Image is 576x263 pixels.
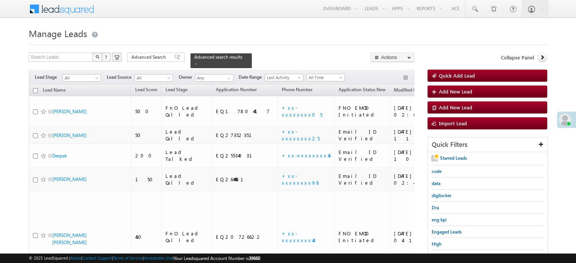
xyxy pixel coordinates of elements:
[165,173,208,186] div: Lead Called
[107,74,134,81] span: Lead Source
[216,87,257,92] span: Application Number
[70,255,81,260] a: About
[307,74,343,81] span: All Time
[39,86,69,96] a: Lead Name
[131,54,168,61] span: Advanced Search
[432,205,439,210] span: Dra
[439,104,472,110] span: Add New Lead
[105,54,108,60] span: ?
[432,168,442,174] span: code
[165,128,208,142] div: Lead Called
[165,149,208,162] div: Lead Talked
[282,87,312,92] span: Phone Number
[439,72,475,79] span: Quick Add Lead
[82,255,112,260] a: Contact Support
[29,255,260,262] span: © 2025 LeadSquared | | | | |
[216,176,275,183] div: EQ26444481
[428,137,548,152] div: Quick Filters
[52,232,87,245] a: [PERSON_NAME] [PERSON_NAME]
[216,108,275,115] div: EQ17804417
[134,74,173,82] a: All
[265,74,303,81] a: Last Activity
[195,74,234,82] input: Type to Search
[62,74,101,82] a: All
[135,152,158,159] div: 200
[335,86,389,95] a: Application Status New
[282,230,317,243] a: +xx-xxxxxxxx48
[390,86,430,95] a: Modified On (sorted descending)
[179,74,195,81] span: Owner
[63,75,99,81] span: All
[339,128,386,142] div: Email ID Verified
[265,74,301,81] span: Last Activity
[439,120,467,126] span: Import Lead
[113,255,143,260] a: Terms of Service
[339,149,386,162] div: Email ID Verified
[432,229,462,235] span: Engaged Leads
[95,55,99,59] img: Search
[33,88,38,93] input: Check all records
[52,153,67,159] a: Deepak
[282,173,321,186] a: +xx-xxxxxxxx98
[165,104,208,118] div: FnO Lead Called
[165,87,187,92] span: Lead Stage
[432,193,451,198] span: digilocker
[29,27,87,39] span: Manage Leads
[194,54,242,60] span: Advanced search results
[339,87,386,92] span: Application Status New
[135,233,158,240] div: 450
[239,74,265,81] span: Date Range
[432,241,442,247] span: High
[282,104,322,118] a: +xx-xxxxxxxx05
[216,132,275,139] div: EQ27352351
[162,86,191,95] a: Lead Stage
[394,149,449,162] div: [DATE] 10:52 AM
[501,54,534,61] span: Collapse Panel
[135,176,158,183] div: 150
[394,87,419,93] span: Modified On
[371,53,414,62] button: Actions
[282,152,331,159] a: +xx-xxxxxxxx45
[52,109,87,114] a: [PERSON_NAME]
[102,53,111,62] button: ?
[282,128,320,142] a: +xx-xxxxxxxx25
[306,74,345,81] a: All Time
[223,75,233,82] a: Show All Items
[394,104,449,118] div: [DATE] 02:02 PM
[52,176,87,182] a: [PERSON_NAME]
[135,75,171,81] span: All
[249,255,260,261] span: 39660
[339,173,386,186] div: Email ID Verified
[339,230,386,244] div: FNO EMOD Initiated
[131,86,161,95] a: Lead Score
[135,87,157,92] span: Lead Score
[439,88,472,95] span: Add New Lead
[216,152,275,159] div: EQ25534031
[212,86,261,95] a: Application Number
[174,255,260,261] span: Your Leadsquared Account Number is
[432,217,446,223] span: eng kpi
[135,108,158,115] div: 500
[52,132,87,138] a: [PERSON_NAME]
[35,74,62,81] span: Lead Stage
[394,230,449,244] div: [DATE] 04:11 PM
[135,132,158,139] div: 50
[165,230,208,244] div: FnO Lead Called
[440,155,467,161] span: Starred Leads
[216,233,275,240] div: EQ20726622
[144,255,173,260] a: Acceptable Use
[278,86,316,95] a: Phone Number
[339,104,386,118] div: FNO EMOD Initiated
[394,173,449,186] div: [DATE] 02:40 PM
[394,128,449,142] div: [DATE] 11:40 AM
[432,181,440,186] span: data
